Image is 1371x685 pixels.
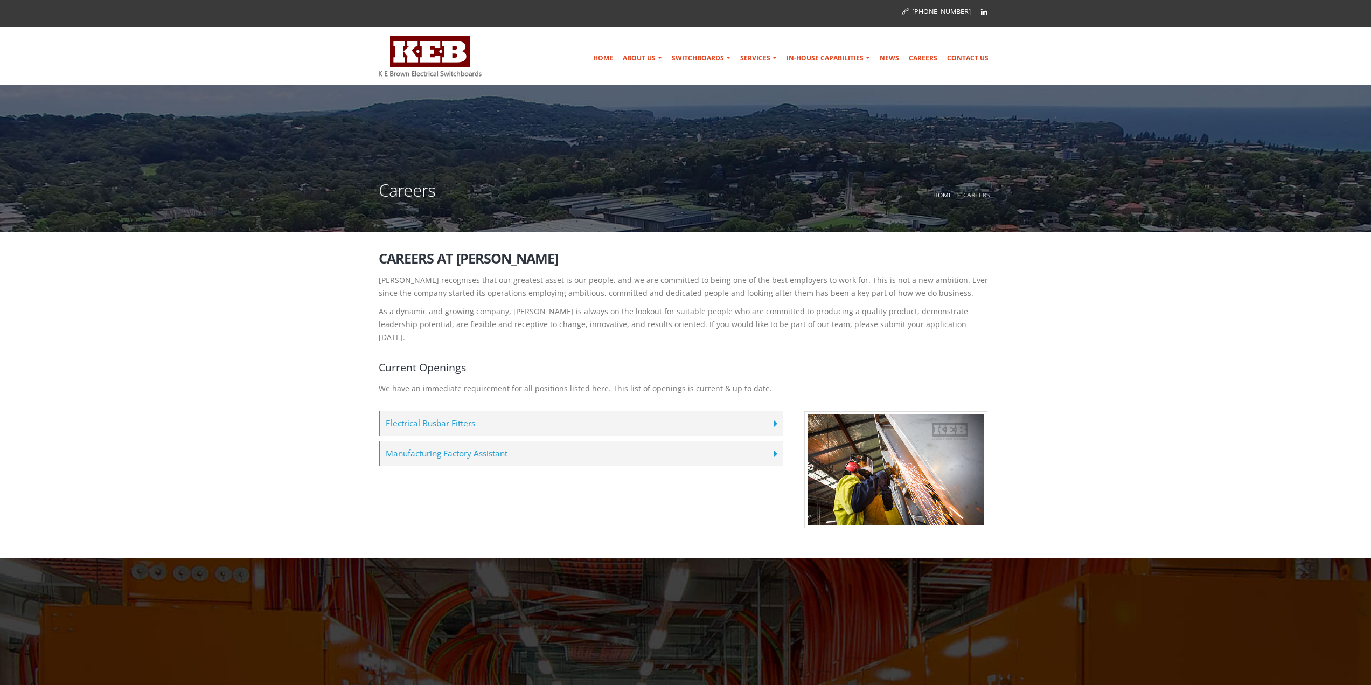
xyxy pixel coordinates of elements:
[976,4,992,20] a: Linkedin
[379,36,482,77] img: K E Brown Electrical Switchboards
[782,47,874,69] a: In-house Capabilities
[667,47,735,69] a: Switchboards
[933,190,952,199] a: Home
[904,47,942,69] a: Careers
[379,182,435,212] h1: Careers
[736,47,781,69] a: Services
[902,7,971,16] a: [PHONE_NUMBER]
[589,47,617,69] a: Home
[379,382,993,395] p: We have an immediate requirement for all positions listed here. This list of openings is current ...
[379,305,993,344] p: As a dynamic and growing company, [PERSON_NAME] is always on the lookout for suitable people who ...
[955,188,990,202] li: Careers
[379,274,993,300] p: [PERSON_NAME] recognises that our greatest asset is our people, and we are committed to being one...
[379,251,993,266] h2: Careers at [PERSON_NAME]
[943,47,993,69] a: Contact Us
[618,47,666,69] a: About Us
[379,411,783,436] label: Electrical Busbar Fitters
[875,47,903,69] a: News
[379,360,993,375] h4: Current Openings
[379,441,783,466] label: Manufacturing Factory Assistant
